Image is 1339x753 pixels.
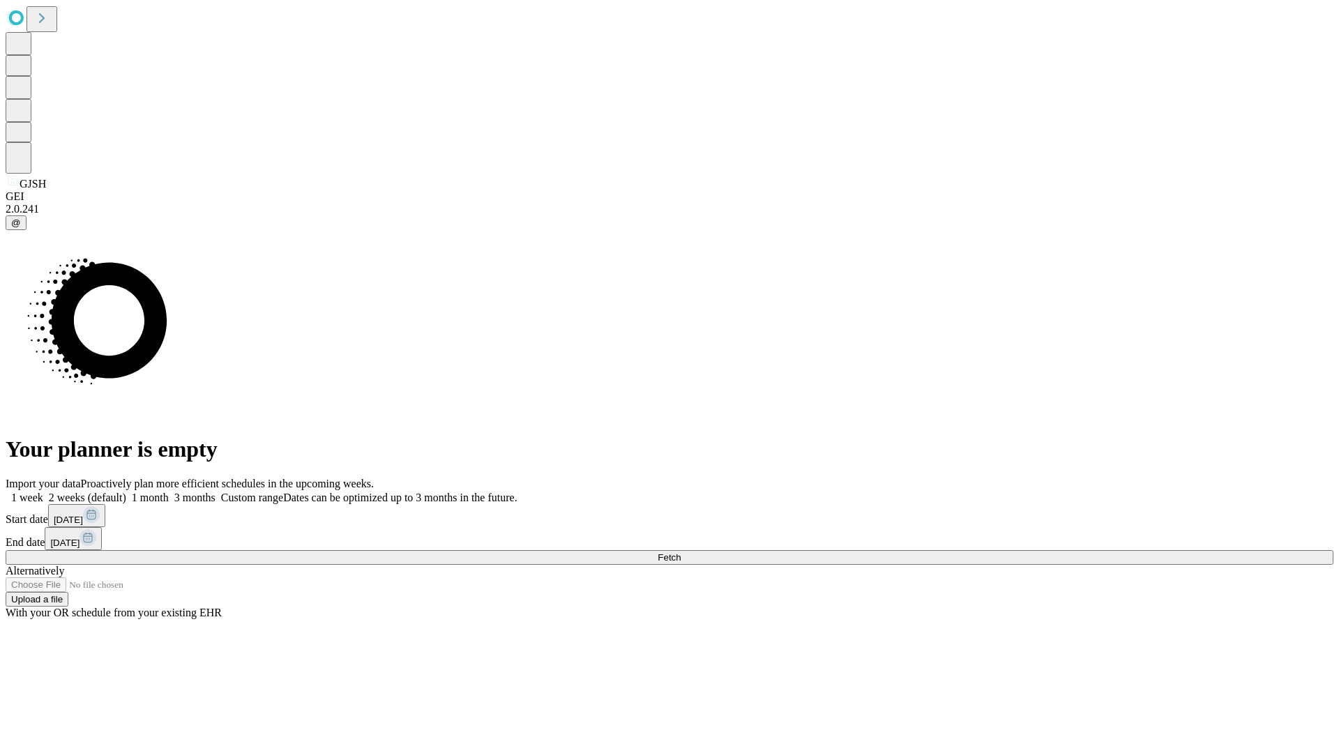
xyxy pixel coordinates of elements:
span: [DATE] [50,538,80,548]
span: Custom range [221,492,283,503]
span: @ [11,218,21,228]
span: Fetch [658,552,681,563]
span: Alternatively [6,565,64,577]
div: GEI [6,190,1333,203]
span: [DATE] [54,515,83,525]
span: 1 week [11,492,43,503]
div: End date [6,527,1333,550]
span: 3 months [174,492,215,503]
button: Upload a file [6,592,68,607]
div: 2.0.241 [6,203,1333,215]
span: Import your data [6,478,81,489]
button: @ [6,215,27,230]
button: [DATE] [45,527,102,550]
h1: Your planner is empty [6,436,1333,462]
div: Start date [6,504,1333,527]
span: Proactively plan more efficient schedules in the upcoming weeks. [81,478,374,489]
span: 1 month [132,492,169,503]
span: Dates can be optimized up to 3 months in the future. [283,492,517,503]
span: With your OR schedule from your existing EHR [6,607,222,618]
span: GJSH [20,178,46,190]
button: Fetch [6,550,1333,565]
button: [DATE] [48,504,105,527]
span: 2 weeks (default) [49,492,126,503]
